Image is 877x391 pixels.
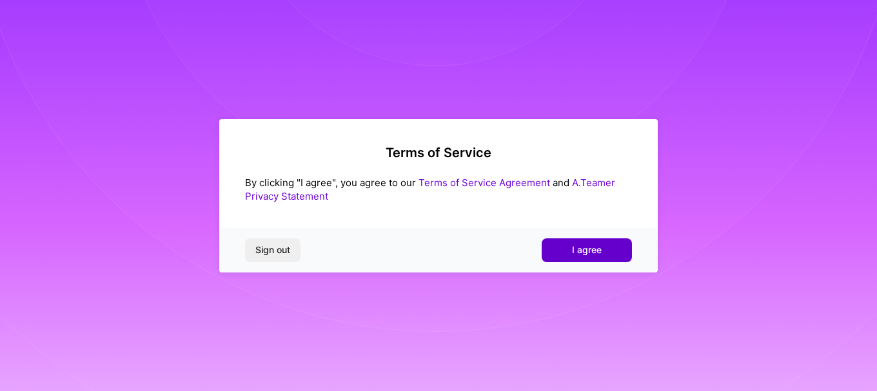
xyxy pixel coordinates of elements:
span: Sign out [255,243,290,256]
a: Terms of Service Agreement [419,176,550,189]
h2: Terms of Service [245,145,632,160]
span: I agree [572,243,602,256]
div: By clicking "I agree", you agree to our and [245,176,632,203]
button: Sign out [245,238,301,262]
button: I agree [542,238,632,262]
